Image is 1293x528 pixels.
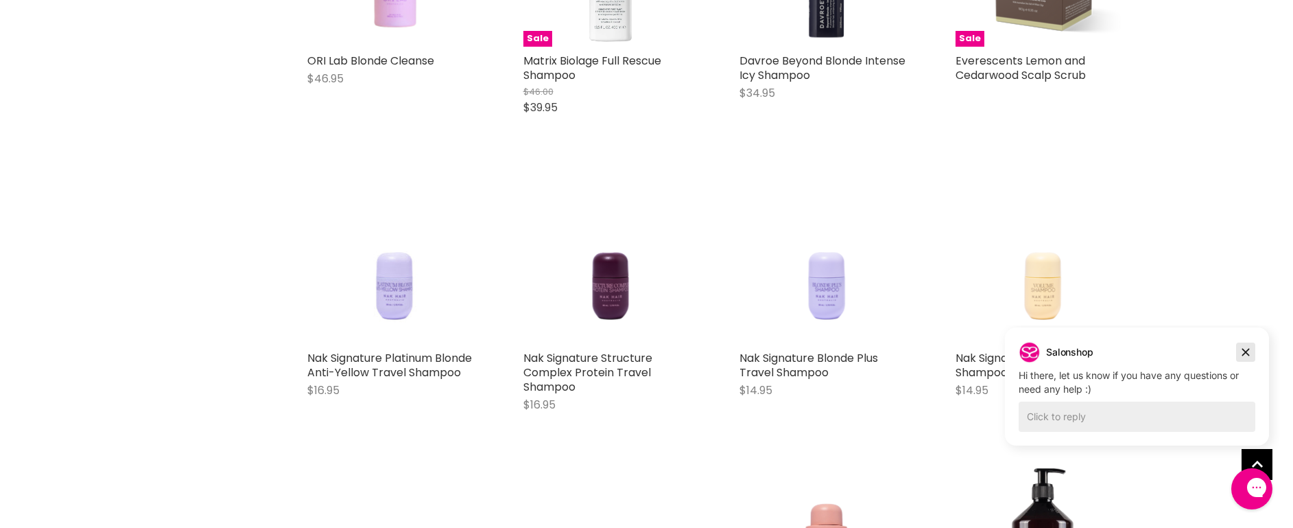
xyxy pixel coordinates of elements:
a: Nak Signature Volume Travel Shampoo [956,350,1111,380]
span: $16.95 [307,382,340,398]
iframe: Gorgias live chat campaigns [995,325,1279,466]
a: ORI Lab Blonde Cleanse [307,53,434,69]
img: Nak Signature Volume Travel Shampoo [973,169,1113,344]
span: $14.95 [739,382,772,398]
iframe: Gorgias live chat messenger [1224,463,1279,514]
span: Sale [523,31,552,47]
a: Matrix Biolage Full Rescue Shampoo [523,53,661,83]
a: Nak Signature Structure Complex Protein Travel Shampoo [523,350,652,395]
img: Nak Signature Structure Complex Protein Travel Shampoo [541,169,680,344]
span: $46.00 [523,85,554,98]
a: Everescents Lemon and Cedarwood Scalp Scrub [956,53,1086,83]
a: Davroe Beyond Blonde Intense Icy Shampoo [739,53,905,83]
span: $16.95 [523,397,556,413]
img: Nak Signature Platinum Blonde Anti-Yellow Travel Shampoo [324,169,464,344]
span: Sale [956,31,984,47]
span: $34.95 [739,85,775,101]
a: Nak Signature Volume Travel Shampoo [956,169,1130,344]
a: Nak Signature Structure Complex Protein Travel Shampoo [523,169,698,344]
span: $46.95 [307,71,344,87]
a: Nak Signature Platinum Blonde Anti-Yellow Travel Shampoo [307,169,482,344]
a: Nak Signature Platinum Blonde Anti-Yellow Travel Shampoo [307,350,472,380]
img: Nak Signature Blonde Plus Travel Shampoo [757,169,897,344]
a: Nak Signature Blonde Plus Travel Shampoo [739,350,878,380]
a: Nak Signature Blonde Plus Travel Shampoo [739,169,914,344]
span: $39.95 [523,100,558,115]
span: $14.95 [956,382,988,398]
